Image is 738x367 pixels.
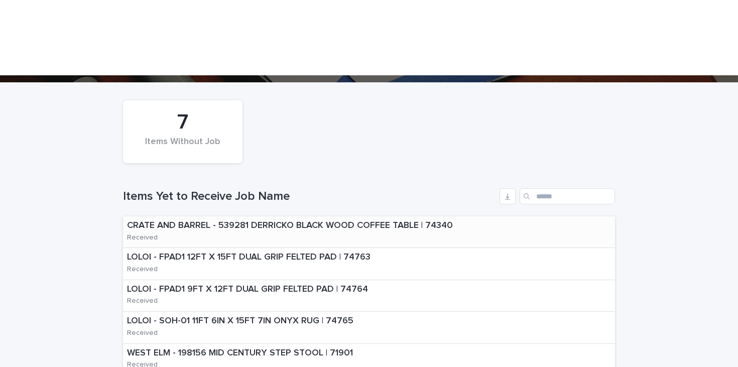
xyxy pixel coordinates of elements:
div: 7 [140,110,225,135]
p: Received [127,265,158,274]
p: WEST ELM - 198156 MID CENTURY STEP STOOL | 71901 [127,348,384,359]
p: CRATE AND BARREL - 539281 DERRICKO BLACK WOOD COFFEE TABLE | 74340 [127,220,483,231]
p: Received [127,233,158,242]
p: Received [127,297,158,305]
input: Search [520,188,615,204]
p: LOLOI - FPAD1 12FT X 15FT DUAL GRIP FELTED PAD | 74763 [127,252,401,263]
a: LOLOI - FPAD1 12FT X 15FT DUAL GRIP FELTED PAD | 74763Received [123,248,615,280]
p: LOLOI - SOH-01 11FT 6IN X 15FT 7IN ONYX RUG | 74765 [127,316,384,327]
p: LOLOI - FPAD1 9FT X 12FT DUAL GRIP FELTED PAD | 74764 [127,284,399,295]
a: LOLOI - FPAD1 9FT X 12FT DUAL GRIP FELTED PAD | 74764Received [123,280,615,312]
h1: Items Yet to Receive Job Name [123,189,496,204]
div: Items Without Job [140,137,225,158]
p: Received [127,329,158,337]
a: CRATE AND BARREL - 539281 DERRICKO BLACK WOOD COFFEE TABLE | 74340Received [123,216,615,248]
a: LOLOI - SOH-01 11FT 6IN X 15FT 7IN ONYX RUG | 74765Received [123,312,615,343]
